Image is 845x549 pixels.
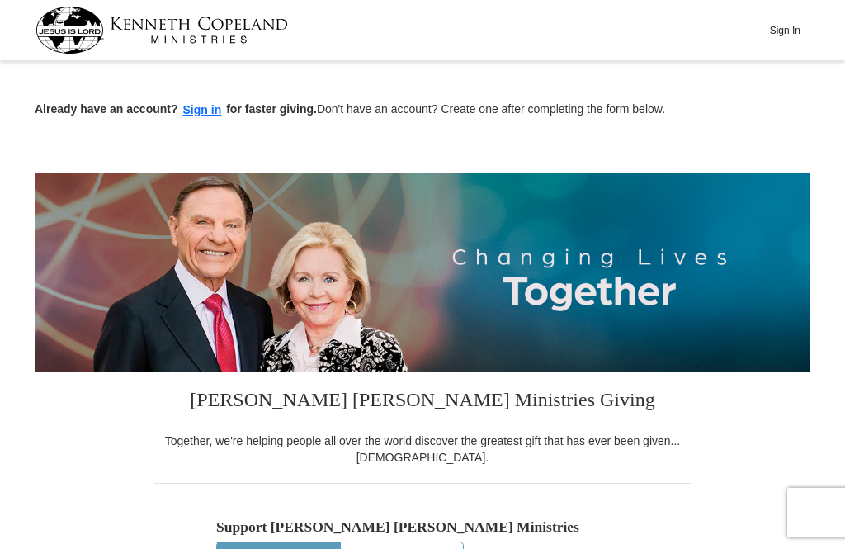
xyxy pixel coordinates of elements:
[760,17,810,43] button: Sign In
[35,101,810,120] p: Don't have an account? Create one after completing the form below.
[216,518,629,536] h5: Support [PERSON_NAME] [PERSON_NAME] Ministries
[178,101,227,120] button: Sign in
[154,433,691,466] div: Together, we're helping people all over the world discover the greatest gift that has ever been g...
[35,102,317,116] strong: Already have an account? for faster giving.
[35,7,288,54] img: kcm-header-logo.svg
[154,372,691,433] h3: [PERSON_NAME] [PERSON_NAME] Ministries Giving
